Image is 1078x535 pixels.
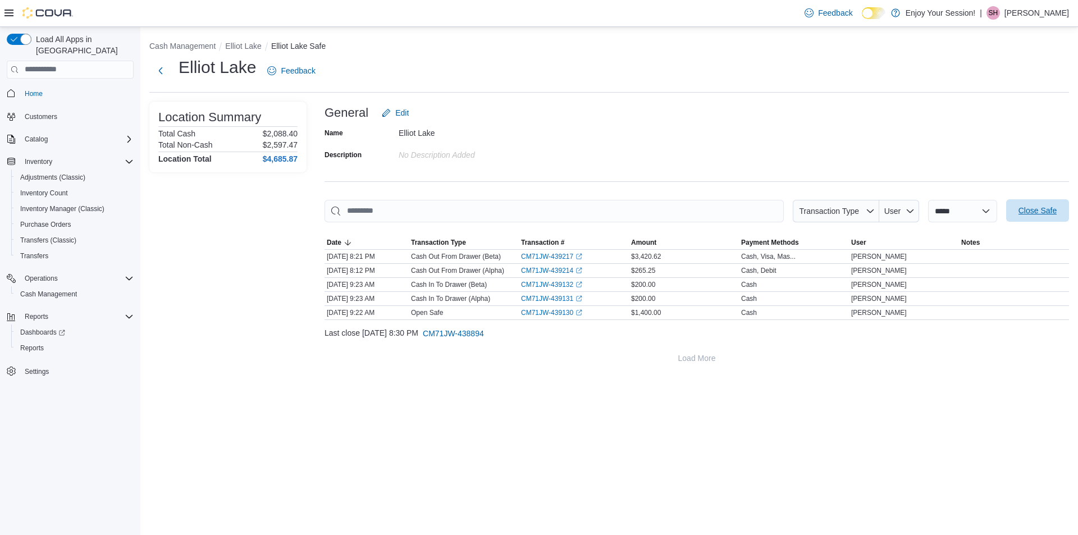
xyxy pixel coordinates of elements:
[741,294,757,303] div: Cash
[271,42,326,51] button: Elliot Lake Safe
[11,324,138,340] a: Dashboards
[263,129,298,138] p: $2,088.40
[575,309,582,316] svg: External link
[179,56,256,79] h1: Elliot Lake
[631,252,661,261] span: $3,420.62
[989,6,998,20] span: SH
[281,65,315,76] span: Feedback
[11,232,138,248] button: Transfers (Classic)
[16,249,53,263] a: Transfers
[20,173,85,182] span: Adjustments (Classic)
[631,266,655,275] span: $265.25
[325,278,409,291] div: [DATE] 9:23 AM
[158,129,195,138] h6: Total Cash
[741,238,799,247] span: Payment Methods
[818,7,852,19] span: Feedback
[16,326,134,339] span: Dashboards
[521,252,582,261] a: CM71JW-439217External link
[521,294,582,303] a: CM71JW-439131External link
[20,344,44,353] span: Reports
[849,236,959,249] button: User
[16,287,81,301] a: Cash Management
[22,7,73,19] img: Cova
[1004,6,1069,20] p: [PERSON_NAME]
[575,295,582,302] svg: External link
[158,154,212,163] h4: Location Total
[409,236,519,249] button: Transaction Type
[20,236,76,245] span: Transfers (Classic)
[25,157,52,166] span: Inventory
[263,140,298,149] p: $2,597.47
[25,367,49,376] span: Settings
[521,238,564,247] span: Transaction #
[521,266,582,275] a: CM71JW-439214External link
[521,280,582,289] a: CM71JW-439132External link
[325,292,409,305] div: [DATE] 9:23 AM
[25,312,48,321] span: Reports
[25,89,43,98] span: Home
[20,365,53,378] a: Settings
[519,236,629,249] button: Transaction #
[16,287,134,301] span: Cash Management
[16,218,134,231] span: Purchase Orders
[20,272,134,285] span: Operations
[411,308,443,317] p: Open Safe
[1018,205,1057,216] span: Close Safe
[631,308,661,317] span: $1,400.00
[325,322,1069,345] div: Last close [DATE] 8:30 PM
[11,286,138,302] button: Cash Management
[793,200,879,222] button: Transaction Type
[1006,199,1069,222] button: Close Safe
[16,234,134,247] span: Transfers (Classic)
[20,132,134,146] span: Catalog
[399,124,549,138] div: Elliot Lake
[325,347,1069,369] button: Load More
[158,140,213,149] h6: Total Non-Cash
[20,204,104,213] span: Inventory Manager (Classic)
[423,328,484,339] span: CM71JW-438894
[20,310,134,323] span: Reports
[884,207,901,216] span: User
[20,86,134,100] span: Home
[16,171,90,184] a: Adjustments (Classic)
[263,154,298,163] h4: $4,685.87
[20,364,134,378] span: Settings
[741,266,776,275] div: Cash, Debit
[851,238,866,247] span: User
[225,42,262,51] button: Elliot Lake
[16,249,134,263] span: Transfers
[631,238,656,247] span: Amount
[325,150,362,159] label: Description
[20,328,65,337] span: Dashboards
[631,294,655,303] span: $200.00
[325,129,343,138] label: Name
[2,363,138,379] button: Settings
[575,281,582,288] svg: External link
[16,341,48,355] a: Reports
[149,60,172,82] button: Next
[20,155,134,168] span: Inventory
[20,109,134,124] span: Customers
[800,2,857,24] a: Feedback
[521,308,582,317] a: CM71JW-439130External link
[20,272,62,285] button: Operations
[411,252,501,261] p: Cash Out From Drawer (Beta)
[25,112,57,121] span: Customers
[16,171,134,184] span: Adjustments (Classic)
[2,271,138,286] button: Operations
[20,155,57,168] button: Inventory
[11,340,138,356] button: Reports
[2,309,138,324] button: Reports
[20,310,53,323] button: Reports
[325,236,409,249] button: Date
[11,170,138,185] button: Adjustments (Classic)
[411,266,504,275] p: Cash Out From Drawer (Alpha)
[20,132,52,146] button: Catalog
[20,87,47,100] a: Home
[799,207,859,216] span: Transaction Type
[377,102,413,124] button: Edit
[961,238,980,247] span: Notes
[20,220,71,229] span: Purchase Orders
[418,322,488,345] button: CM71JW-438894
[20,252,48,260] span: Transfers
